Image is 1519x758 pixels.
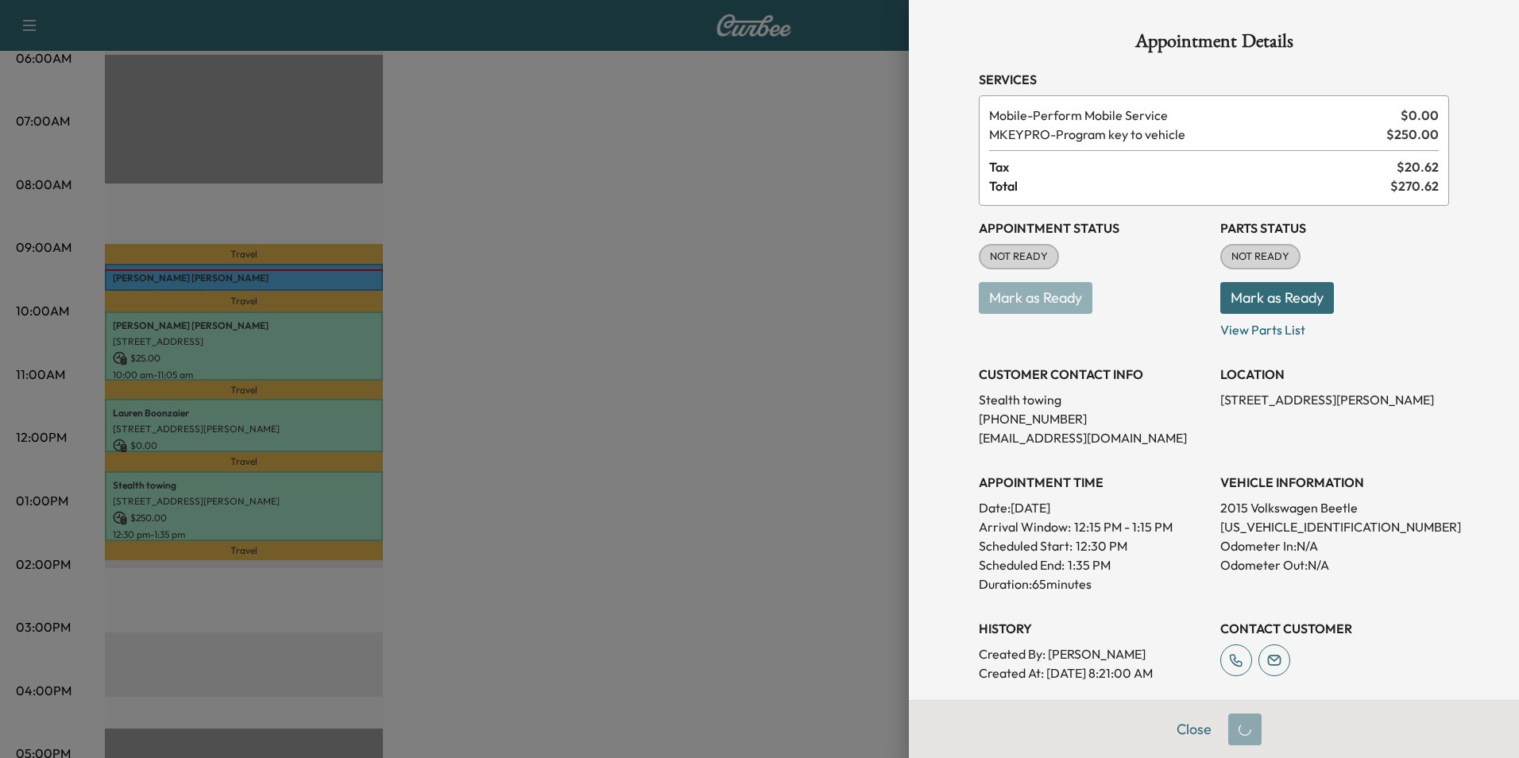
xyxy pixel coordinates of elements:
[1222,249,1299,265] span: NOT READY
[979,365,1208,384] h3: CUSTOMER CONTACT INFO
[989,106,1394,125] span: Perform Mobile Service
[1166,714,1222,745] button: Close
[979,219,1208,238] h3: Appointment Status
[1386,125,1439,144] span: $ 250.00
[979,644,1208,663] p: Created By : [PERSON_NAME]
[1220,619,1449,638] h3: CONTACT CUSTOMER
[979,70,1449,89] h3: Services
[979,619,1208,638] h3: History
[1220,282,1334,314] button: Mark as Ready
[979,409,1208,428] p: [PHONE_NUMBER]
[1076,536,1127,555] p: 12:30 PM
[1390,176,1439,195] span: $ 270.62
[979,574,1208,594] p: Duration: 65 minutes
[1220,536,1449,555] p: Odometer In: N/A
[1220,517,1449,536] p: [US_VEHICLE_IDENTIFICATION_NUMBER]
[1220,219,1449,238] h3: Parts Status
[1397,157,1439,176] span: $ 20.62
[989,157,1397,176] span: Tax
[1220,314,1449,339] p: View Parts List
[1220,555,1449,574] p: Odometer Out: N/A
[979,473,1208,492] h3: APPOINTMENT TIME
[1220,365,1449,384] h3: LOCATION
[979,517,1208,536] p: Arrival Window:
[989,125,1380,144] span: Program key to vehicle
[1220,498,1449,517] p: 2015 Volkswagen Beetle
[979,663,1208,683] p: Created At : [DATE] 8:21:00 AM
[979,498,1208,517] p: Date: [DATE]
[979,390,1208,409] p: Stealth towing
[1074,517,1173,536] span: 12:15 PM - 1:15 PM
[980,249,1057,265] span: NOT READY
[1220,473,1449,492] h3: VEHICLE INFORMATION
[1220,390,1449,409] p: [STREET_ADDRESS][PERSON_NAME]
[1401,106,1439,125] span: $ 0.00
[979,428,1208,447] p: [EMAIL_ADDRESS][DOMAIN_NAME]
[979,32,1449,57] h1: Appointment Details
[979,536,1073,555] p: Scheduled Start:
[979,555,1065,574] p: Scheduled End:
[989,176,1390,195] span: Total
[1068,555,1111,574] p: 1:35 PM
